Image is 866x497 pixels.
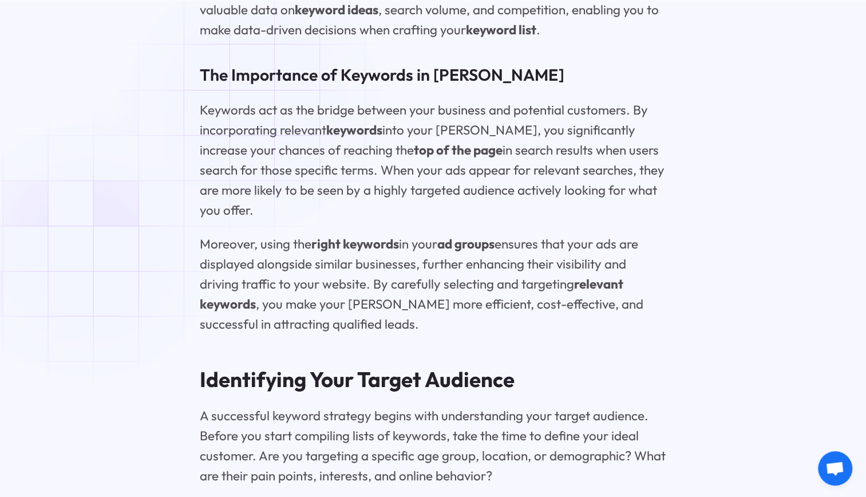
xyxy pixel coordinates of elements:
[466,22,536,38] strong: keyword list
[200,234,666,334] p: Moreover, using the in your ensures that your ads are displayed alongside similar businesses, fur...
[414,142,503,158] strong: top of the page
[437,236,495,252] strong: ad groups
[326,122,382,138] strong: keywords
[200,100,666,220] p: Keywords act as the bridge between your business and potential customers. By incorporating releva...
[200,406,666,486] p: A successful keyword strategy begins with understanding your target audience. Before you start co...
[200,367,666,392] h2: Identifying Your Target Audience
[295,2,378,18] strong: keyword ideas
[311,236,399,252] strong: right keywords
[818,451,852,486] a: Open chat
[200,64,666,86] h3: The Importance of Keywords in [PERSON_NAME]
